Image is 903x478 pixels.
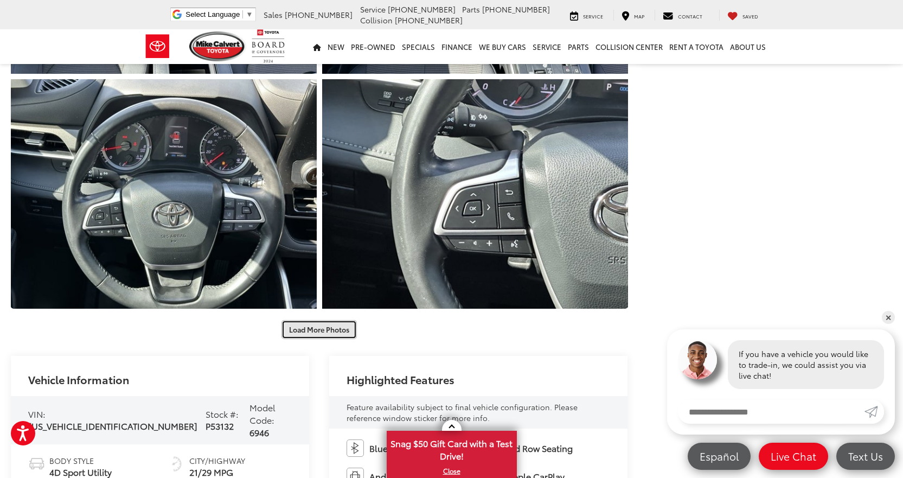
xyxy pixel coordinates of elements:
[249,426,269,438] span: 6946
[310,29,324,64] a: Home
[185,10,240,18] span: Select Language
[395,15,463,26] span: [PHONE_NUMBER]
[759,443,828,470] a: Live Chat
[742,12,758,20] span: Saved
[678,340,717,379] img: Agent profile photo
[28,419,197,432] span: [US_VEHICLE_IDENTIFICATION_NUMBER]
[242,10,243,18] span: ​
[369,442,414,455] span: Bluetooth®
[462,4,480,15] span: Parts
[347,401,578,423] span: Feature availability subject to final vehicle configuration. Please reference window sticker for ...
[388,432,516,465] span: Snag $50 Gift Card with a Test Drive!
[360,15,393,26] span: Collision
[348,29,399,64] a: Pre-Owned
[185,10,253,18] a: Select Language​
[678,12,702,20] span: Contact
[49,455,112,466] span: Body Style
[324,29,348,64] a: New
[137,29,178,64] img: Toyota
[206,419,234,432] span: P53132
[11,79,317,309] a: Expand Photo 10
[246,10,253,18] span: ▼
[565,29,592,64] a: Parts
[347,439,364,457] img: Bluetooth®
[438,29,476,64] a: Finance
[28,373,129,385] h2: Vehicle Information
[666,29,727,64] a: Rent a Toyota
[189,31,247,61] img: Mike Calvert Toyota
[678,400,864,424] input: Enter your message
[281,320,357,339] button: Load More Photos
[655,10,710,21] a: Contact
[634,12,644,20] span: Map
[727,29,769,64] a: About Us
[482,4,550,15] span: [PHONE_NUMBER]
[765,449,822,463] span: Live Chat
[264,9,283,20] span: Sales
[836,443,895,470] a: Text Us
[562,10,611,21] a: Service
[28,407,46,420] span: VIN:
[319,77,631,311] img: 2022 Toyota Highlander LE
[388,4,456,15] span: [PHONE_NUMBER]
[206,407,239,420] span: Stock #:
[360,4,386,15] span: Service
[843,449,888,463] span: Text Us
[694,449,744,463] span: Español
[592,29,666,64] a: Collision Center
[688,443,751,470] a: Español
[168,455,185,473] img: Fuel Economy
[507,442,573,455] span: 3rd Row Seating
[322,79,628,309] a: Expand Photo 11
[347,373,454,385] h2: Highlighted Features
[189,455,245,466] span: City/Highway
[529,29,565,64] a: Service
[864,400,884,424] a: Submit
[399,29,438,64] a: Specials
[285,9,353,20] span: [PHONE_NUMBER]
[8,77,319,311] img: 2022 Toyota Highlander LE
[728,340,884,389] div: If you have a vehicle you would like to trade-in, we could assist you via live chat!
[249,401,276,426] span: Model Code:
[476,29,529,64] a: WE BUY CARS
[583,12,603,20] span: Service
[613,10,652,21] a: Map
[719,10,766,21] a: My Saved Vehicles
